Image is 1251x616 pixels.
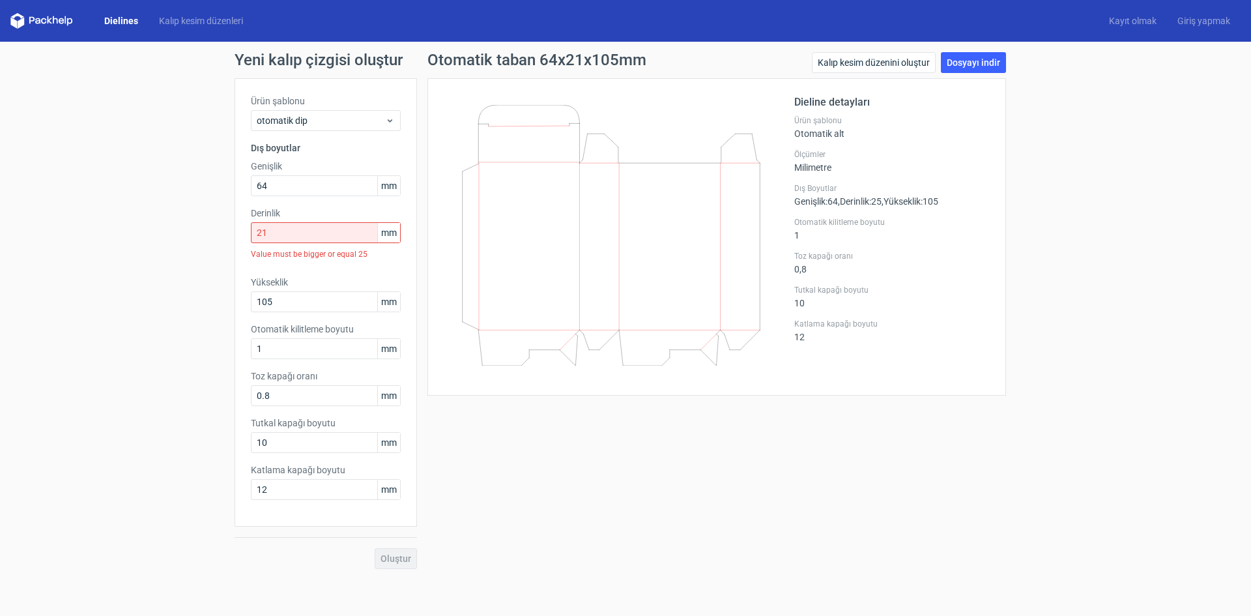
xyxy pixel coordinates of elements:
font: Derinlik [840,196,869,207]
font: 0,8 [794,264,807,274]
font: Toz kapağı oranı [794,252,853,261]
font: Katlama kapağı boyutu [794,319,878,329]
font: Yükseklik [251,277,288,287]
font: Otomatik alt [794,128,844,139]
font: Dieline detayları [794,96,870,108]
font: Otomatik taban 64x21x105mm [427,51,646,69]
font: otomatik dip [257,115,308,126]
div: Value must be bigger or equal 25 [251,243,401,265]
font: Ölçümler [794,150,826,159]
font: Tutkal kapağı boyutu [794,286,869,295]
font: , [838,196,840,207]
a: Giriş yapmak [1167,14,1241,27]
font: Dış boyutlar [251,143,300,153]
font: Kalıp kesim düzenleri [159,16,243,26]
font: mm [381,484,397,495]
font: Katlama kapağı boyutu [251,465,345,475]
font: Milimetre [794,162,831,173]
font: Giriş yapmak [1177,16,1230,26]
font: Dielines [104,16,138,26]
font: Ürün şablonu [251,96,305,106]
font: Genişlik [794,196,826,207]
font: 10 [794,298,805,308]
font: Otomatik kilitleme boyutu [794,218,885,227]
font: mm [381,181,397,191]
font: 1 [794,230,799,241]
font: 12 [794,332,805,342]
a: Dielines [94,14,149,27]
font: Yeni kalıp çizgisi oluştur [235,51,403,69]
font: 105 [923,196,938,207]
font: Kalıp kesim düzenini oluştur [818,57,930,68]
font: Ürün şablonu [794,116,842,125]
font: : [826,196,827,207]
font: : [921,196,923,207]
a: Kayıt olmak [1099,14,1167,27]
font: , [882,196,884,207]
font: : [869,196,871,207]
font: Dış Boyutlar [794,184,837,193]
a: Kalıp kesim düzenleri [149,14,253,27]
font: 64 [827,196,838,207]
font: Otomatik kilitleme boyutu [251,324,354,334]
a: Dosyayı indir [941,52,1006,73]
font: Derinlik [251,208,280,218]
font: mm [381,297,397,307]
font: mm [381,437,397,448]
a: Kalıp kesim düzenini oluştur [812,52,936,73]
font: Yükseklik [884,196,921,207]
font: Genişlik [251,161,282,171]
font: mm [381,390,397,401]
font: mm [381,227,397,238]
font: Kayıt olmak [1109,16,1157,26]
font: mm [381,344,397,354]
font: Toz kapağı oranı [251,371,317,381]
font: 25 [871,196,882,207]
font: Dosyayı indir [947,57,1000,68]
font: Tutkal kapağı boyutu [251,418,336,428]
